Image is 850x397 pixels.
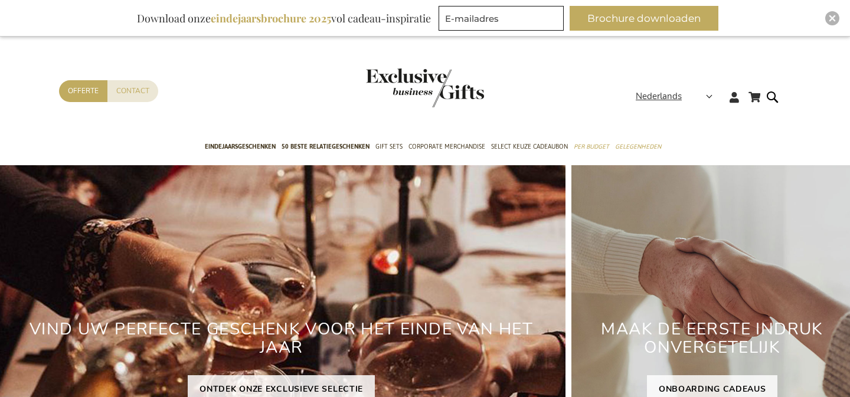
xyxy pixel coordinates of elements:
form: marketing offers and promotions [439,6,567,34]
a: 50 beste relatiegeschenken [282,133,370,162]
a: store logo [366,68,425,107]
a: Select Keuze Cadeaubon [491,133,568,162]
span: Per Budget [574,140,609,153]
span: Corporate Merchandise [408,140,485,153]
input: E-mailadres [439,6,564,31]
a: Per Budget [574,133,609,162]
button: Brochure downloaden [570,6,718,31]
span: Gelegenheden [615,140,661,153]
a: Contact [107,80,158,102]
span: 50 beste relatiegeschenken [282,140,370,153]
img: Exclusive Business gifts logo [366,68,484,107]
span: Nederlands [636,90,682,103]
img: Close [829,15,836,22]
span: Gift Sets [375,140,403,153]
a: Eindejaarsgeschenken [205,133,276,162]
a: Gelegenheden [615,133,661,162]
b: eindejaarsbrochure 2025 [211,11,331,25]
span: Select Keuze Cadeaubon [491,140,568,153]
span: Eindejaarsgeschenken [205,140,276,153]
div: Close [825,11,839,25]
a: Corporate Merchandise [408,133,485,162]
div: Download onze vol cadeau-inspiratie [132,6,436,31]
a: Gift Sets [375,133,403,162]
a: Offerte [59,80,107,102]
